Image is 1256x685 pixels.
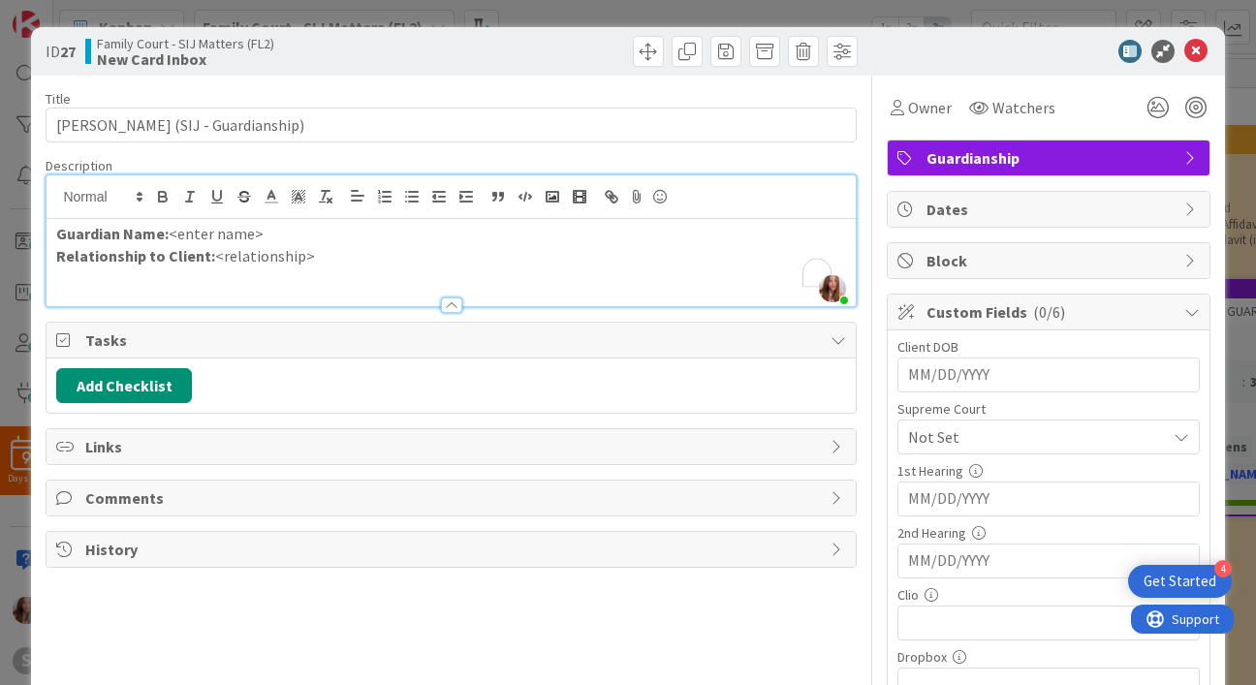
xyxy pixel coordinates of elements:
span: ID [46,40,76,63]
div: 2nd Hearing [897,526,1200,540]
strong: Relationship to Client: [56,246,215,265]
b: New Card Inbox [97,51,274,67]
p: <relationship> [56,245,845,267]
span: Tasks [85,328,820,352]
span: Block [926,249,1175,272]
div: Dropbox [897,650,1200,664]
div: Get Started [1144,572,1216,591]
span: Not Set [908,423,1156,451]
p: <enter name> [56,223,845,245]
strong: Guardian Name: [56,224,169,243]
span: Guardianship [926,146,1175,170]
span: ( 0/6 ) [1033,302,1065,322]
button: Add Checklist [56,368,192,403]
div: 1st Hearing [897,464,1200,478]
div: Client DOB [897,340,1200,354]
img: B1YnMwu1FSM9zrZfCegyraFuZiAZqh3b.jpeg [819,275,846,302]
div: Open Get Started checklist, remaining modules: 4 [1128,565,1232,598]
span: History [85,538,820,561]
input: MM/DD/YYYY [908,358,1189,391]
div: 4 [1214,560,1232,577]
input: MM/DD/YYYY [908,483,1189,515]
input: type card name here... [46,108,856,142]
label: Title [46,90,71,108]
span: Watchers [992,96,1055,119]
b: 27 [60,42,76,61]
span: Family Court - SIJ Matters (FL2) [97,36,274,51]
span: Dates [926,198,1175,221]
span: Links [85,435,820,458]
input: MM/DD/YYYY [908,545,1189,577]
div: To enrich screen reader interactions, please activate Accessibility in Grammarly extension settings [47,219,855,306]
span: Description [46,157,112,174]
span: Owner [908,96,952,119]
div: Supreme Court [897,402,1200,416]
span: Custom Fields [926,300,1175,324]
span: Support [41,3,88,26]
div: Clio [897,588,1200,602]
span: Comments [85,486,820,510]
